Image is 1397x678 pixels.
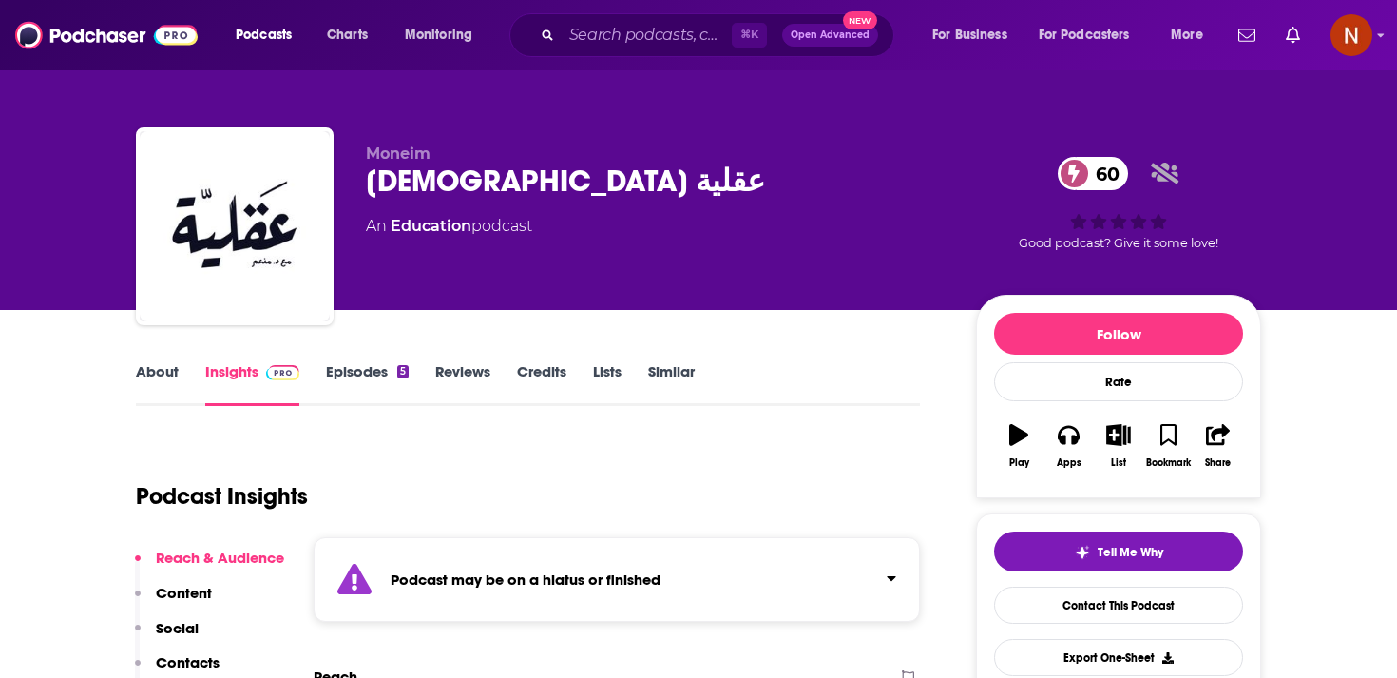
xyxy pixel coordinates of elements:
[397,365,409,378] div: 5
[405,22,472,48] span: Monitoring
[315,20,379,50] a: Charts
[782,24,878,47] button: Open AdvancedNew
[136,362,179,406] a: About
[222,20,316,50] button: open menu
[843,11,877,29] span: New
[1278,19,1308,51] a: Show notifications dropdown
[266,365,299,380] img: Podchaser Pro
[1075,545,1090,560] img: tell me why sparkle
[156,584,212,602] p: Content
[135,619,199,654] button: Social
[1171,22,1203,48] span: More
[1058,157,1129,190] a: 60
[732,23,767,48] span: ⌘ K
[932,22,1007,48] span: For Business
[527,13,912,57] div: Search podcasts, credits, & more...
[1205,457,1231,469] div: Share
[562,20,732,50] input: Search podcasts, credits, & more...
[994,362,1243,401] div: Rate
[156,619,199,637] p: Social
[1026,20,1158,50] button: open menu
[976,145,1261,262] div: 60Good podcast? Give it some love!
[327,22,368,48] span: Charts
[366,145,431,163] span: Moneim
[593,362,622,406] a: Lists
[1094,412,1143,480] button: List
[205,362,299,406] a: InsightsPodchaser Pro
[1330,14,1372,56] span: Logged in as AdelNBM
[1111,457,1126,469] div: List
[366,215,532,238] div: An podcast
[135,584,212,619] button: Content
[435,362,490,406] a: Reviews
[1330,14,1372,56] img: User Profile
[919,20,1031,50] button: open menu
[1057,457,1081,469] div: Apps
[648,362,695,406] a: Similar
[1146,457,1191,469] div: Bookmark
[391,571,660,589] strong: Podcast may be on a hiatus or finished
[517,362,566,406] a: Credits
[1098,545,1163,560] span: Tell Me Why
[1009,457,1029,469] div: Play
[135,549,284,584] button: Reach & Audience
[326,362,409,406] a: Episodes5
[1077,157,1129,190] span: 60
[994,532,1243,571] button: tell me why sparkleTell Me Why
[156,653,220,671] p: Contacts
[1194,412,1243,480] button: Share
[392,20,497,50] button: open menu
[136,482,308,511] h1: Podcast Insights
[791,30,870,40] span: Open Advanced
[140,131,330,321] img: بودكاست عقلية
[15,17,198,53] img: Podchaser - Follow, Share and Rate Podcasts
[1143,412,1193,480] button: Bookmark
[994,412,1043,480] button: Play
[314,537,920,622] section: Click to expand status details
[236,22,292,48] span: Podcasts
[994,587,1243,624] a: Contact This Podcast
[156,549,284,567] p: Reach & Audience
[1039,22,1130,48] span: For Podcasters
[1158,20,1227,50] button: open menu
[1330,14,1372,56] button: Show profile menu
[994,639,1243,676] button: Export One-Sheet
[1019,236,1218,250] span: Good podcast? Give it some love!
[1043,412,1093,480] button: Apps
[1231,19,1263,51] a: Show notifications dropdown
[994,313,1243,355] button: Follow
[391,217,471,235] a: Education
